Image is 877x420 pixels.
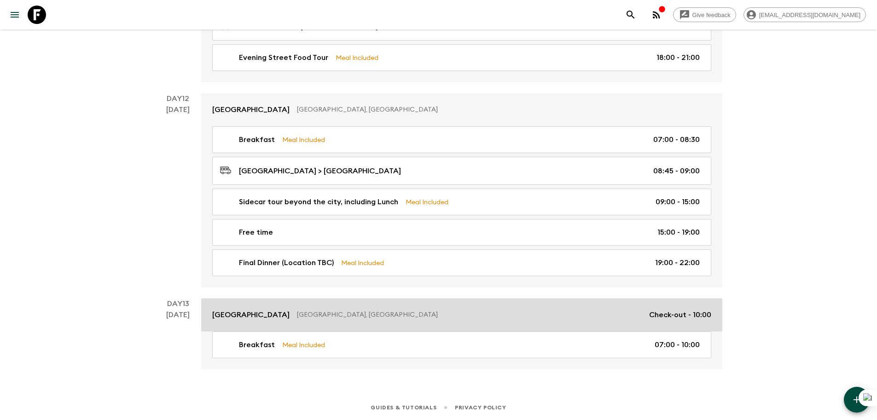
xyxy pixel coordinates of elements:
a: [GEOGRAPHIC_DATA][GEOGRAPHIC_DATA], [GEOGRAPHIC_DATA] [201,93,722,126]
span: Give feedback [687,12,736,18]
div: [DATE] [166,309,190,369]
button: search adventures [621,6,640,24]
a: Give feedback [673,7,736,22]
p: Breakfast [239,339,275,350]
a: [GEOGRAPHIC_DATA] > [GEOGRAPHIC_DATA]08:45 - 09:00 [212,157,711,185]
p: Sidecar tour beyond the city, including Lunch [239,196,398,207]
a: [GEOGRAPHIC_DATA][GEOGRAPHIC_DATA], [GEOGRAPHIC_DATA]Check-out - 10:00 [201,298,722,331]
p: Free time [239,227,273,238]
p: Final Dinner (Location TBC) [239,257,334,268]
button: menu [6,6,24,24]
p: 08:45 - 09:00 [653,166,700,177]
p: Day 12 [155,93,201,104]
p: Check-out - 10:00 [649,309,711,320]
p: [GEOGRAPHIC_DATA] > [GEOGRAPHIC_DATA] [239,166,401,177]
p: [GEOGRAPHIC_DATA] [212,309,290,320]
a: Final Dinner (Location TBC)Meal Included19:00 - 22:00 [212,249,711,276]
a: Free time15:00 - 19:00 [212,219,711,246]
p: Meal Included [336,53,378,63]
a: Privacy Policy [455,402,506,413]
p: Meal Included [341,258,384,268]
p: Breakfast [239,134,275,145]
a: BreakfastMeal Included07:00 - 10:00 [212,331,711,358]
p: 09:00 - 15:00 [656,196,700,207]
span: [EMAIL_ADDRESS][DOMAIN_NAME] [754,12,865,18]
p: [GEOGRAPHIC_DATA], [GEOGRAPHIC_DATA] [297,310,642,319]
div: [EMAIL_ADDRESS][DOMAIN_NAME] [743,7,866,22]
p: [GEOGRAPHIC_DATA] [212,104,290,115]
p: 07:00 - 08:30 [653,134,700,145]
p: Day 13 [155,298,201,309]
div: [DATE] [166,104,190,287]
a: Guides & Tutorials [371,402,436,413]
p: 18:00 - 21:00 [656,52,700,63]
a: Evening Street Food TourMeal Included18:00 - 21:00 [212,44,711,71]
p: Meal Included [406,197,448,207]
a: Sidecar tour beyond the city, including LunchMeal Included09:00 - 15:00 [212,189,711,215]
p: Meal Included [282,135,325,145]
p: 19:00 - 22:00 [655,257,700,268]
p: Evening Street Food Tour [239,52,328,63]
a: BreakfastMeal Included07:00 - 08:30 [212,126,711,153]
p: Meal Included [282,340,325,350]
p: 15:00 - 19:00 [657,227,700,238]
p: [GEOGRAPHIC_DATA], [GEOGRAPHIC_DATA] [297,105,704,114]
p: 07:00 - 10:00 [655,339,700,350]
